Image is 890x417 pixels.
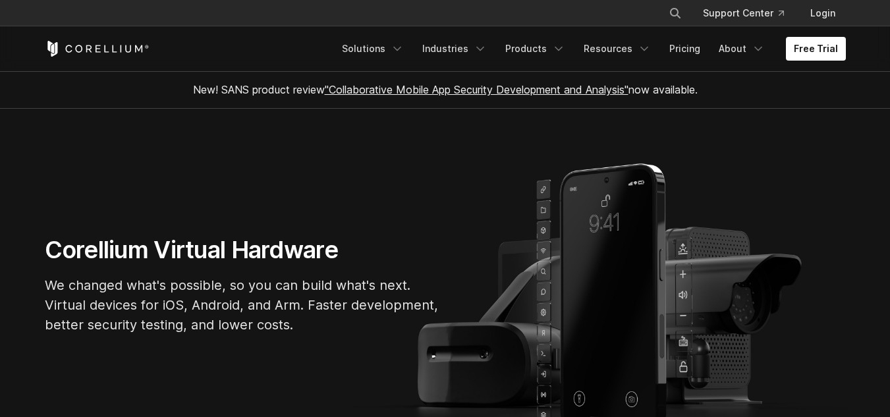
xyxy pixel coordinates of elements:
[325,83,628,96] a: "Collaborative Mobile App Security Development and Analysis"
[692,1,794,25] a: Support Center
[193,83,698,96] span: New! SANS product review now available.
[414,37,495,61] a: Industries
[663,1,687,25] button: Search
[45,235,440,265] h1: Corellium Virtual Hardware
[800,1,846,25] a: Login
[497,37,573,61] a: Products
[653,1,846,25] div: Navigation Menu
[786,37,846,61] a: Free Trial
[711,37,773,61] a: About
[661,37,708,61] a: Pricing
[334,37,412,61] a: Solutions
[334,37,846,61] div: Navigation Menu
[45,275,440,335] p: We changed what's possible, so you can build what's next. Virtual devices for iOS, Android, and A...
[45,41,150,57] a: Corellium Home
[576,37,659,61] a: Resources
